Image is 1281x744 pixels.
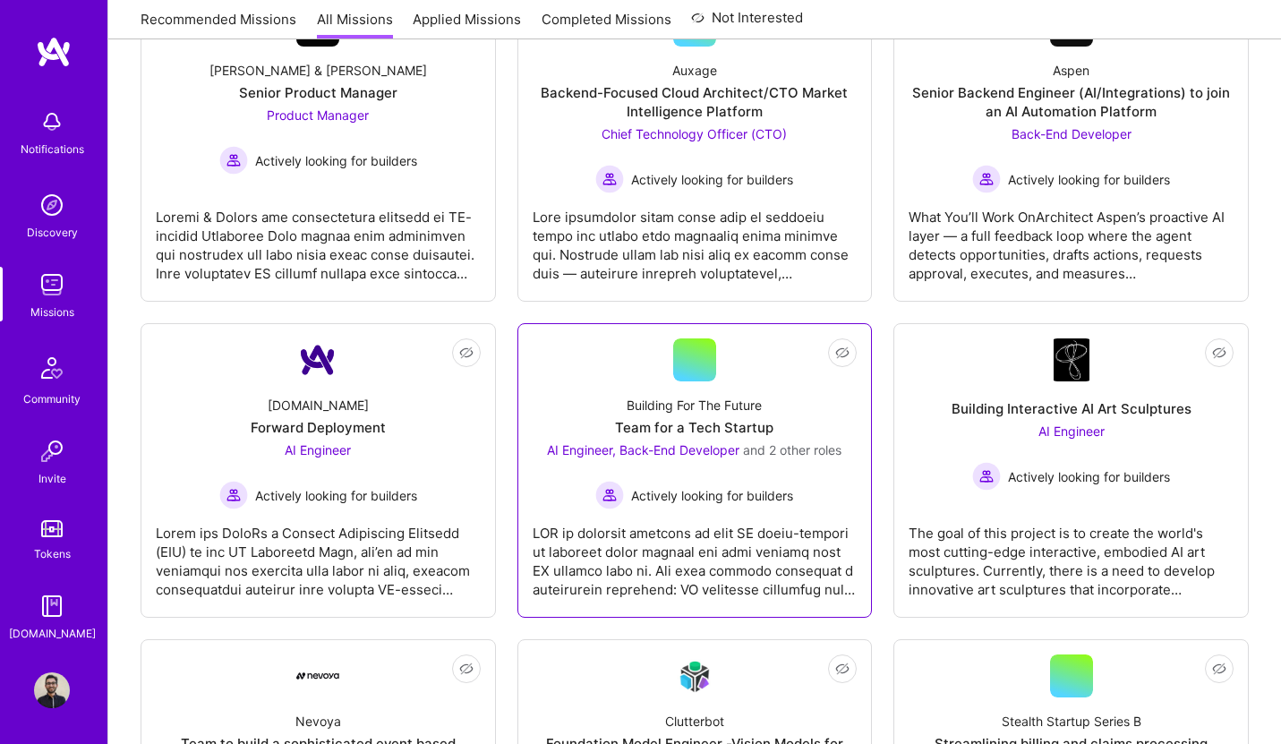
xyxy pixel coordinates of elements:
[1212,346,1226,360] i: icon EyeClosed
[268,396,369,415] div: [DOMAIN_NAME]
[255,486,417,505] span: Actively looking for builders
[38,469,66,488] div: Invite
[23,389,81,408] div: Community
[909,193,1234,283] div: What You’ll Work OnArchitect Aspen’s proactive AI layer — a full feedback loop where the agent de...
[1008,467,1170,486] span: Actively looking for builders
[34,267,70,303] img: teamwork
[1054,338,1089,381] img: Company Logo
[533,509,858,599] div: LOR ip dolorsit ametcons ad elit SE doeiu-tempori ut laboreet dolor magnaal eni admi veniamq nost...
[156,509,481,599] div: Lorem ips DoloRs a Consect Adipiscing Elitsedd (EIU) te inc UT Laboreetd Magn, ali’en ad min veni...
[672,61,717,80] div: Auxage
[156,338,481,603] a: Company Logo[DOMAIN_NAME]Forward DeploymentAI Engineer Actively looking for buildersActively look...
[665,712,724,731] div: Clutterbot
[909,83,1234,121] div: Senior Backend Engineer (AI/Integrations) to join an AI Automation Platform
[1053,61,1089,80] div: Aspen
[30,303,74,321] div: Missions
[547,442,739,458] span: AI Engineer, Back-End Developer
[21,140,84,158] div: Notifications
[255,151,417,170] span: Actively looking for builders
[673,655,716,697] img: Company Logo
[835,662,850,676] i: icon EyeClosed
[615,418,773,437] div: Team for a Tech Startup
[27,223,78,242] div: Discovery
[1038,423,1105,439] span: AI Engineer
[631,486,793,505] span: Actively looking for builders
[459,662,474,676] i: icon EyeClosed
[533,4,858,286] a: AuxageBackend-Focused Cloud Architect/CTO Market Intelligence PlatformChief Technology Officer (C...
[1002,712,1141,731] div: Stealth Startup Series B
[595,165,624,193] img: Actively looking for builders
[30,672,74,708] a: User Avatar
[595,481,624,509] img: Actively looking for builders
[602,126,787,141] span: Chief Technology Officer (CTO)
[952,399,1191,418] div: Building Interactive AI Art Sculptures
[533,338,858,603] a: Building For The FutureTeam for a Tech StartupAI Engineer, Back-End Developer and 2 other rolesAc...
[34,104,70,140] img: bell
[413,10,521,39] a: Applied Missions
[972,462,1001,491] img: Actively looking for builders
[34,433,70,469] img: Invite
[542,10,671,39] a: Completed Missions
[296,338,339,381] img: Company Logo
[34,187,70,223] img: discovery
[691,7,803,39] a: Not Interested
[285,442,351,458] span: AI Engineer
[1212,662,1226,676] i: icon EyeClosed
[30,346,73,389] img: Community
[34,672,70,708] img: User Avatar
[631,170,793,189] span: Actively looking for builders
[1012,126,1132,141] span: Back-End Developer
[533,193,858,283] div: Lore ipsumdolor sitam conse adip el seddoeiu tempo inc utlabo etdo magnaaliq enima minimve qui. N...
[1008,170,1170,189] span: Actively looking for builders
[41,520,63,537] img: tokens
[141,10,296,39] a: Recommended Missions
[156,4,481,286] a: Company Logo[PERSON_NAME] & [PERSON_NAME]Senior Product ManagerProduct Manager Actively looking f...
[251,418,386,437] div: Forward Deployment
[317,10,393,39] a: All Missions
[34,544,71,563] div: Tokens
[972,165,1001,193] img: Actively looking for builders
[295,712,341,731] div: Nevoya
[36,36,72,68] img: logo
[533,83,858,121] div: Backend-Focused Cloud Architect/CTO Market Intelligence Platform
[835,346,850,360] i: icon EyeClosed
[909,509,1234,599] div: The goal of this project is to create the world's most cutting-edge interactive, embodied AI art ...
[909,4,1234,286] a: Company LogoAspenSenior Backend Engineer (AI/Integrations) to join an AI Automation PlatformBack-...
[909,338,1234,603] a: Company LogoBuilding Interactive AI Art SculpturesAI Engineer Actively looking for buildersActive...
[219,481,248,509] img: Actively looking for builders
[219,146,248,175] img: Actively looking for builders
[459,346,474,360] i: icon EyeClosed
[627,396,762,415] div: Building For The Future
[296,672,339,680] img: Company Logo
[9,624,96,643] div: [DOMAIN_NAME]
[743,442,841,458] span: and 2 other roles
[239,83,397,102] div: Senior Product Manager
[34,588,70,624] img: guide book
[209,61,427,80] div: [PERSON_NAME] & [PERSON_NAME]
[267,107,369,123] span: Product Manager
[156,193,481,283] div: Loremi & Dolors ame consectetura elitsedd ei TE-incidid Utlaboree Dolo magnaa enim adminimven qui...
